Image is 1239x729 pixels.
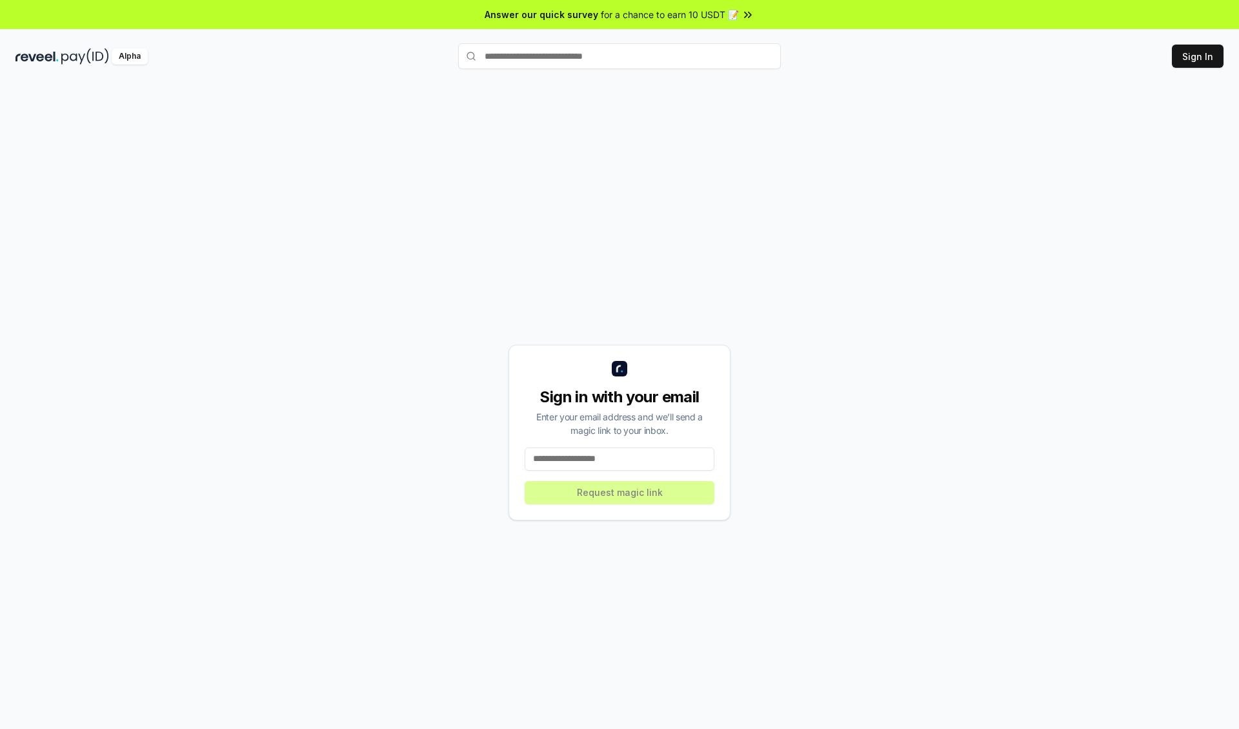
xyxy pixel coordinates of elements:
div: Enter your email address and we’ll send a magic link to your inbox. [525,410,714,437]
div: Alpha [112,48,148,65]
img: pay_id [61,48,109,65]
img: logo_small [612,361,627,376]
span: for a chance to earn 10 USDT 📝 [601,8,739,21]
span: Answer our quick survey [485,8,598,21]
div: Sign in with your email [525,387,714,407]
button: Sign In [1172,45,1224,68]
img: reveel_dark [15,48,59,65]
